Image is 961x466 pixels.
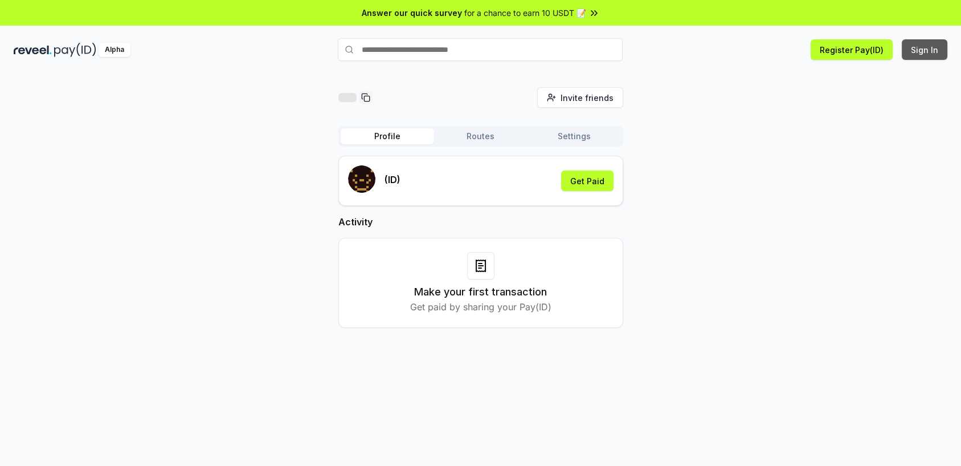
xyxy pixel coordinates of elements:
[464,7,586,19] span: for a chance to earn 10 USDT 📝
[902,39,947,60] button: Sign In
[362,7,462,19] span: Answer our quick survey
[561,92,614,104] span: Invite friends
[527,128,621,144] button: Settings
[385,173,400,187] p: (ID)
[14,43,52,57] img: reveel_dark
[414,284,547,300] h3: Make your first transaction
[341,128,434,144] button: Profile
[434,128,527,144] button: Routes
[537,87,623,108] button: Invite friends
[410,300,551,314] p: Get paid by sharing your Pay(ID)
[338,215,623,229] h2: Activity
[54,43,96,57] img: pay_id
[561,171,614,191] button: Get Paid
[811,39,893,60] button: Register Pay(ID)
[99,43,130,57] div: Alpha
